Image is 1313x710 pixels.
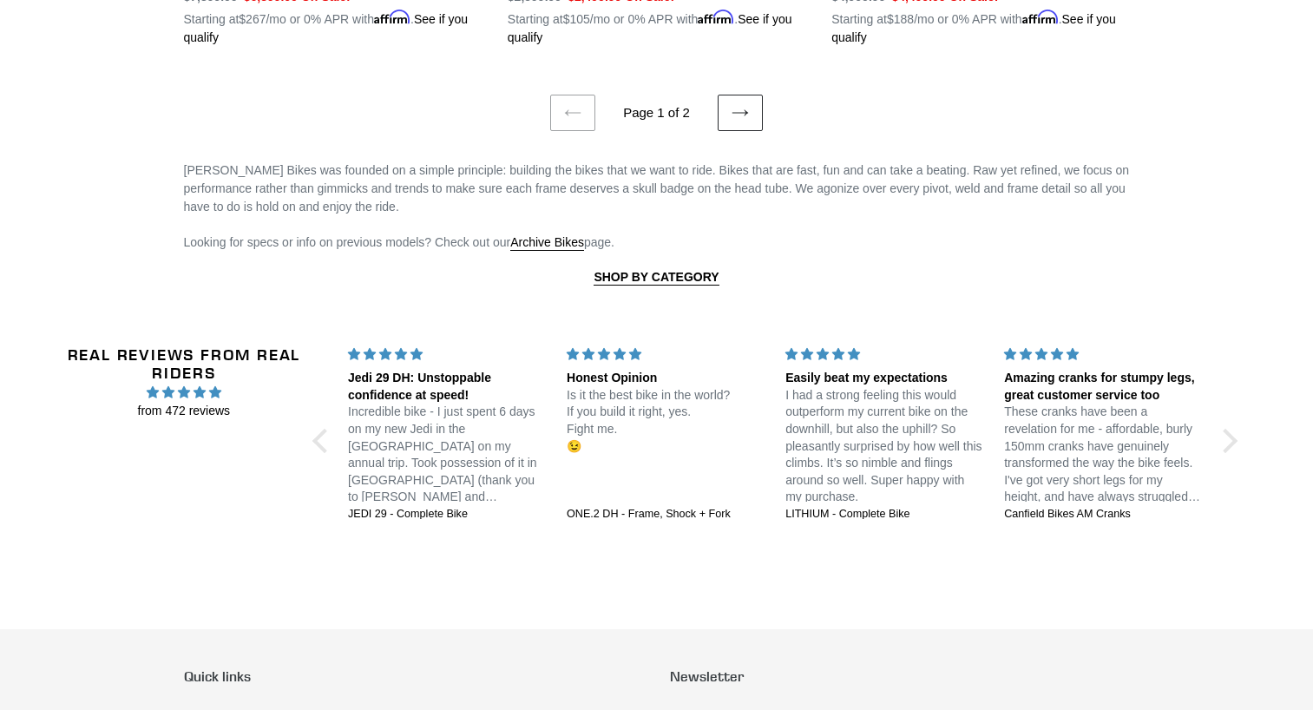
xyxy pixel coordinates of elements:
span: 4.96 stars [66,383,302,402]
span: Looking for specs or info on previous models? Check out our page. [184,235,615,251]
a: Canfield Bikes AM Cranks [1004,507,1202,523]
p: Quick links [184,668,644,685]
a: LITHIUM - Complete Bike [785,507,983,523]
div: 5 stars [785,345,983,364]
h2: Real Reviews from Real Riders [66,345,302,383]
div: 5 stars [348,345,546,364]
a: ONE.2 DH - Frame, Shock + Fork [567,507,765,523]
a: JEDI 29 - Complete Bike [348,507,546,523]
div: Honest Opinion [567,370,765,387]
p: Incredible bike - I just spent 6 days on my new Jedi in the [GEOGRAPHIC_DATA] on my annual trip. ... [348,404,546,506]
p: These cranks have been a revelation for me - affordable, burly 150mm cranks have genuinely transf... [1004,404,1202,506]
div: Easily beat my expectations [785,370,983,387]
strong: SHOP BY CATEGORY [594,270,719,284]
a: Archive Bikes [510,235,584,251]
div: Amazing cranks for stumpy legs, great customer service too [1004,370,1202,404]
div: Jedi 29 DH: Unstoppable confidence at speed! [348,370,546,404]
p: Is it the best bike in the world? If you build it right, yes. Fight me. 😉 [567,387,765,455]
p: [PERSON_NAME] Bikes was founded on a simple principle: building the bikes that we want to ride. B... [184,161,1130,216]
div: 5 stars [1004,345,1202,364]
p: Newsletter [670,668,1130,685]
p: I had a strong feeling this would outperform my current bike on the downhill, but also the uphill... [785,387,983,506]
div: 5 stars [567,345,765,364]
li: Page 1 of 2 [600,103,714,123]
span: from 472 reviews [66,402,302,420]
a: SHOP BY CATEGORY [594,270,719,286]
